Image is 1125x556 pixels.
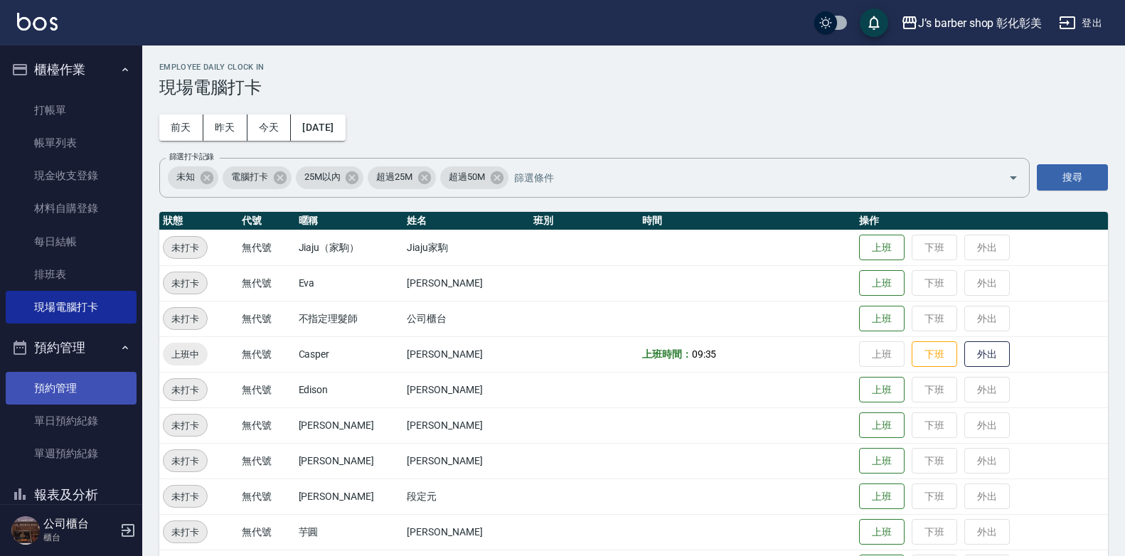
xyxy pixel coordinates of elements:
[1002,166,1025,189] button: Open
[295,443,404,479] td: [PERSON_NAME]
[403,336,530,372] td: [PERSON_NAME]
[859,235,905,261] button: 上班
[6,225,137,258] a: 每日結帳
[295,479,404,514] td: [PERSON_NAME]
[238,336,294,372] td: 無代號
[1037,164,1108,191] button: 搜尋
[291,114,345,141] button: [DATE]
[238,514,294,550] td: 無代號
[238,265,294,301] td: 無代號
[368,170,421,184] span: 超過25M
[859,483,905,510] button: 上班
[164,525,207,540] span: 未打卡
[6,372,137,405] a: 預約管理
[43,531,116,544] p: 櫃台
[238,407,294,443] td: 無代號
[238,212,294,230] th: 代號
[692,348,717,360] span: 09:35
[6,291,137,324] a: 現場電腦打卡
[403,372,530,407] td: [PERSON_NAME]
[164,418,207,433] span: 未打卡
[159,63,1108,72] h2: Employee Daily Clock In
[169,151,214,162] label: 篩選打卡記錄
[296,170,349,184] span: 25M以內
[164,276,207,291] span: 未打卡
[403,301,530,336] td: 公司櫃台
[639,212,856,230] th: 時間
[6,127,137,159] a: 帳單列表
[6,476,137,513] button: 報表及分析
[403,212,530,230] th: 姓名
[6,329,137,366] button: 預約管理
[6,94,137,127] a: 打帳單
[295,336,404,372] td: Casper
[164,311,207,326] span: 未打卡
[168,170,203,184] span: 未知
[964,341,1010,368] button: 外出
[295,301,404,336] td: 不指定理髮師
[295,230,404,265] td: Jiaju（家駒）
[238,230,294,265] td: 無代號
[163,347,208,362] span: 上班中
[223,166,292,189] div: 電腦打卡
[164,240,207,255] span: 未打卡
[6,51,137,88] button: 櫃檯作業
[859,519,905,545] button: 上班
[159,77,1108,97] h3: 現場電腦打卡
[295,407,404,443] td: [PERSON_NAME]
[440,170,494,184] span: 超過50M
[295,514,404,550] td: 芋圓
[6,258,137,291] a: 排班表
[859,412,905,439] button: 上班
[403,479,530,514] td: 段定元
[855,212,1108,230] th: 操作
[642,348,692,360] b: 上班時間：
[238,301,294,336] td: 無代號
[859,270,905,296] button: 上班
[43,517,116,531] h5: 公司櫃台
[296,166,364,189] div: 25M以內
[238,443,294,479] td: 無代號
[403,514,530,550] td: [PERSON_NAME]
[403,265,530,301] td: [PERSON_NAME]
[6,159,137,192] a: 現金收支登錄
[511,165,983,190] input: 篩選條件
[164,454,207,469] span: 未打卡
[295,372,404,407] td: Edison
[159,212,238,230] th: 狀態
[1053,10,1108,36] button: 登出
[164,489,207,504] span: 未打卡
[918,14,1042,32] div: J’s barber shop 彰化彰美
[859,448,905,474] button: 上班
[859,306,905,332] button: 上班
[238,479,294,514] td: 無代號
[859,377,905,403] button: 上班
[440,166,508,189] div: 超過50M
[203,114,247,141] button: 昨天
[11,516,40,545] img: Person
[895,9,1047,38] button: J’s barber shop 彰化彰美
[860,9,888,37] button: save
[247,114,292,141] button: 今天
[368,166,436,189] div: 超過25M
[912,341,957,368] button: 下班
[168,166,218,189] div: 未知
[6,405,137,437] a: 單日預約紀錄
[223,170,277,184] span: 電腦打卡
[403,407,530,443] td: [PERSON_NAME]
[6,437,137,470] a: 單週預約紀錄
[530,212,639,230] th: 班別
[295,265,404,301] td: Eva
[403,230,530,265] td: Jiaju家駒
[159,114,203,141] button: 前天
[164,383,207,397] span: 未打卡
[403,443,530,479] td: [PERSON_NAME]
[238,372,294,407] td: 無代號
[17,13,58,31] img: Logo
[6,192,137,225] a: 材料自購登錄
[295,212,404,230] th: 暱稱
